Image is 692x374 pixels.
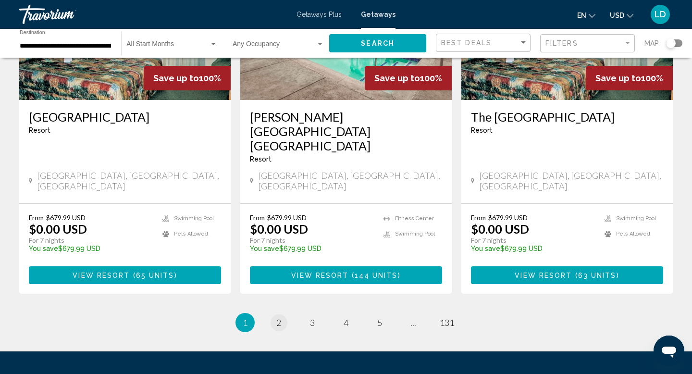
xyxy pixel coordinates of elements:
span: Resort [250,155,272,163]
span: Pets Allowed [174,231,208,237]
span: Save up to [374,73,420,83]
a: Getaways Plus [297,11,342,18]
p: $0.00 USD [471,222,529,236]
span: Search [361,40,395,48]
span: ( ) [572,272,619,279]
span: Filters [545,39,578,47]
span: View Resort [73,272,130,279]
span: 131 [440,317,454,328]
ul: Pagination [19,313,673,332]
span: Swimming Pool [616,215,656,222]
span: 4 [344,317,348,328]
span: You save [29,245,58,252]
p: $679.99 USD [471,245,595,252]
span: From [29,213,44,222]
button: Search [329,34,426,52]
button: User Menu [648,4,673,25]
span: Save up to [595,73,641,83]
span: Resort [29,126,50,134]
span: $679.99 USD [46,213,86,222]
span: USD [610,12,624,19]
span: Fitness Center [395,215,434,222]
a: Getaways [361,11,395,18]
a: The [GEOGRAPHIC_DATA] [471,110,663,124]
button: View Resort(63 units) [471,266,663,284]
p: $0.00 USD [250,222,308,236]
span: ... [410,317,416,328]
div: 100% [586,66,673,90]
a: [GEOGRAPHIC_DATA] [29,110,221,124]
span: From [250,213,265,222]
span: Swimming Pool [395,231,435,237]
span: 1 [243,317,247,328]
span: Swimming Pool [174,215,214,222]
span: 2 [276,317,281,328]
span: en [577,12,586,19]
span: Map [644,37,659,50]
p: For 7 nights [471,236,595,245]
span: From [471,213,486,222]
span: Pets Allowed [616,231,650,237]
div: 100% [365,66,452,90]
span: View Resort [291,272,348,279]
button: Change language [577,8,595,22]
button: Filter [540,34,635,53]
span: Save up to [153,73,199,83]
span: [GEOGRAPHIC_DATA], [GEOGRAPHIC_DATA], [GEOGRAPHIC_DATA] [37,170,221,191]
p: For 7 nights [250,236,374,245]
button: View Resort(65 units) [29,266,221,284]
span: LD [655,10,666,19]
a: [PERSON_NAME][GEOGRAPHIC_DATA] [GEOGRAPHIC_DATA] [250,110,442,153]
span: $679.99 USD [488,213,528,222]
button: Change currency [610,8,633,22]
span: 63 units [578,272,617,279]
span: ( ) [348,272,400,279]
span: $679.99 USD [267,213,307,222]
p: $679.99 USD [29,245,153,252]
p: $0.00 USD [29,222,87,236]
p: For 7 nights [29,236,153,245]
span: You save [471,245,500,252]
span: 144 units [355,272,398,279]
iframe: Button to launch messaging window [654,336,684,366]
span: [GEOGRAPHIC_DATA], [GEOGRAPHIC_DATA], [GEOGRAPHIC_DATA] [258,170,442,191]
p: $679.99 USD [250,245,374,252]
span: Resort [471,126,493,134]
a: Travorium [19,5,287,24]
span: 65 units [136,272,174,279]
span: View Resort [515,272,572,279]
button: View Resort(144 units) [250,266,442,284]
span: You save [250,245,279,252]
mat-select: Sort by [441,39,528,47]
span: [GEOGRAPHIC_DATA], [GEOGRAPHIC_DATA], [GEOGRAPHIC_DATA] [479,170,663,191]
span: ( ) [130,272,177,279]
span: Best Deals [441,39,492,47]
div: 100% [144,66,231,90]
span: 3 [310,317,315,328]
span: 5 [377,317,382,328]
